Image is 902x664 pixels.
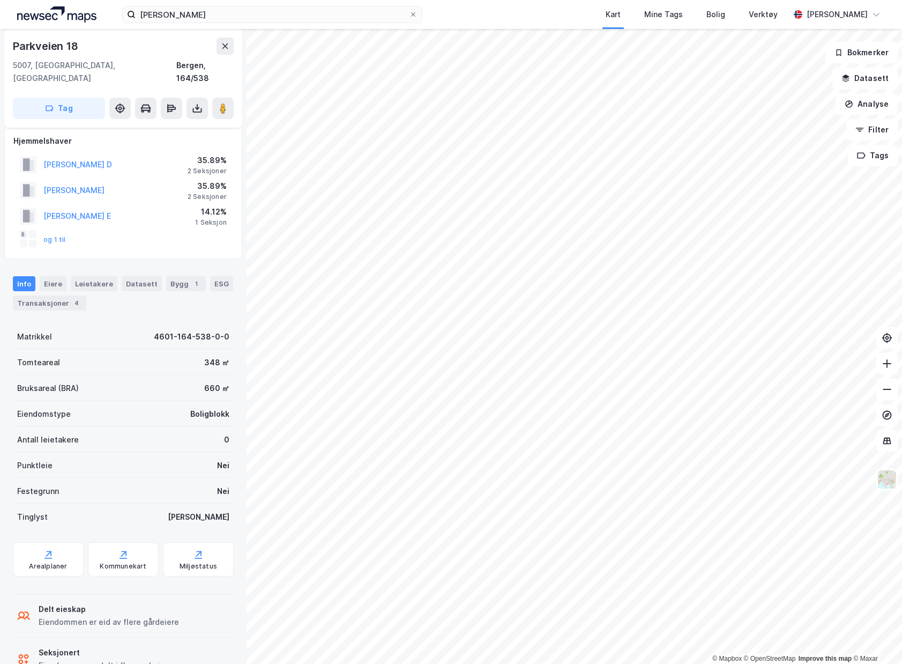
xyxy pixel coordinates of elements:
div: Leietakere [71,276,117,291]
div: Tomteareal [17,356,60,369]
div: ESG [210,276,233,291]
div: 0 [224,433,229,446]
div: Transaksjoner [13,296,86,311]
input: Søk på adresse, matrikkel, gårdeiere, leietakere eller personer [136,6,409,23]
div: [PERSON_NAME] [168,511,229,523]
div: Verktøy [749,8,778,21]
div: Parkveien 18 [13,38,80,55]
div: 1 Seksjon [195,218,227,227]
div: Tinglyst [17,511,48,523]
div: Kommunekart [100,562,146,571]
img: Z [877,469,897,490]
div: Bruksareal (BRA) [17,382,79,395]
div: 660 ㎡ [204,382,229,395]
div: 348 ㎡ [204,356,229,369]
a: OpenStreetMap [744,655,796,662]
div: 4601-164-538-0-0 [154,330,229,343]
div: Info [13,276,35,291]
div: Festegrunn [17,485,59,498]
div: 2 Seksjoner [188,167,227,175]
button: Tags [848,145,898,166]
div: Delt eieskap [39,603,179,616]
div: 14.12% [195,205,227,218]
button: Bokmerker [825,42,898,63]
div: Bygg [166,276,206,291]
div: Mine Tags [644,8,683,21]
div: Nei [217,459,229,472]
div: Nei [217,485,229,498]
div: 4 [71,298,82,308]
div: Eiendomstype [17,408,71,420]
div: [PERSON_NAME] [807,8,868,21]
a: Improve this map [799,655,852,662]
div: Kontrollprogram for chat [848,613,902,664]
div: 1 [191,278,202,289]
button: Datasett [832,68,898,89]
div: 35.89% [188,180,227,193]
button: Filter [846,119,898,141]
div: 35.89% [188,154,227,167]
div: Antall leietakere [17,433,79,446]
div: Eiere [40,276,66,291]
div: Datasett [122,276,162,291]
div: Hjemmelshaver [13,135,233,147]
div: Arealplaner [29,562,67,571]
button: Tag [13,98,105,119]
img: logo.a4113a55bc3d86da70a041830d287a7e.svg [17,6,96,23]
div: Kart [606,8,621,21]
a: Mapbox [712,655,742,662]
div: Bergen, 164/538 [176,59,234,85]
div: Boligblokk [190,408,229,420]
div: Eiendommen er eid av flere gårdeiere [39,616,179,629]
div: Punktleie [17,459,53,472]
button: Analyse [836,93,898,115]
iframe: Chat Widget [848,613,902,664]
div: Miljøstatus [180,562,217,571]
div: Bolig [706,8,725,21]
div: Seksjonert [39,646,176,659]
div: 2 Seksjoner [188,193,227,201]
div: Matrikkel [17,330,52,343]
div: 5007, [GEOGRAPHIC_DATA], [GEOGRAPHIC_DATA] [13,59,176,85]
